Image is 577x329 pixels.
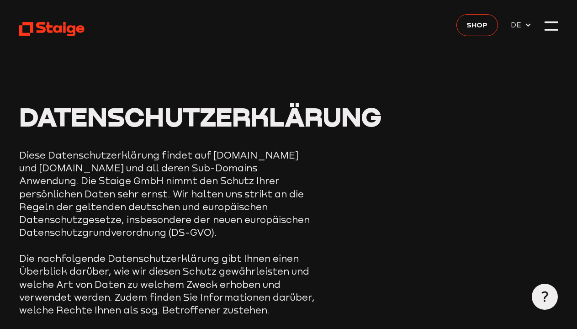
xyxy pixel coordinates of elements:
[466,19,487,31] span: Shop
[19,252,316,317] p: Die nachfolgende Datenschutzerklärung gibt Ihnen einen Überblick darüber, wie wir diesen Schutz g...
[19,101,381,133] span: Datenschutzerklärung
[456,14,498,36] a: Shop
[19,149,316,239] p: Diese Datenschutzerklärung findet auf [DOMAIN_NAME] und [DOMAIN_NAME] und all deren Sub-Domains A...
[511,19,524,31] span: DE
